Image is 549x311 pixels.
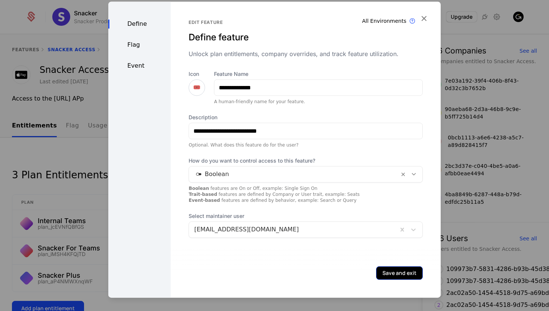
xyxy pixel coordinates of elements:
span: How do you want to control access to this feature? [189,157,423,164]
div: All Environments [362,17,407,25]
strong: Event-based [189,198,220,203]
div: Define feature [189,31,423,43]
div: Unlock plan entitlements, company overrides, and track feature utilization. [189,49,423,58]
div: Define [108,19,171,28]
div: features are On or Off, example: Single Sign On features are defined by Company or User trait, ex... [189,185,423,203]
strong: Boolean [189,186,209,191]
div: Flag [108,40,171,49]
strong: Trait-based [189,192,217,197]
span: Select maintainer user [189,212,423,220]
label: Icon [189,70,205,78]
label: Feature Name [214,70,423,78]
div: Optional. What does this feature do for the user? [189,142,423,148]
label: Description [189,114,423,121]
span: 🎟️ [193,83,201,92]
div: Event [108,61,171,70]
button: Save and exit [376,266,423,280]
div: Edit feature [189,19,423,25]
div: A human-friendly name for your feature. [214,99,423,105]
